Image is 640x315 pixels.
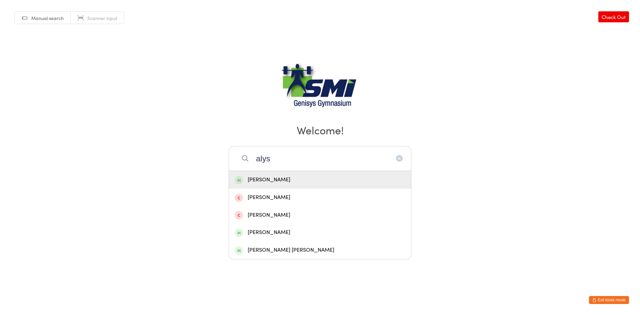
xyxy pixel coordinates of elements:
[235,211,405,220] div: [PERSON_NAME]
[87,15,117,21] span: Scanner input
[229,146,411,171] input: Search
[235,228,405,237] div: [PERSON_NAME]
[235,175,405,184] div: [PERSON_NAME]
[7,122,633,137] h2: Welcome!
[598,11,629,22] a: Check Out
[235,246,405,255] div: [PERSON_NAME] [PERSON_NAME]
[235,193,405,202] div: [PERSON_NAME]
[31,15,64,21] span: Manual search
[589,296,629,304] button: Exit kiosk mode
[278,63,362,113] img: Genisys Gym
